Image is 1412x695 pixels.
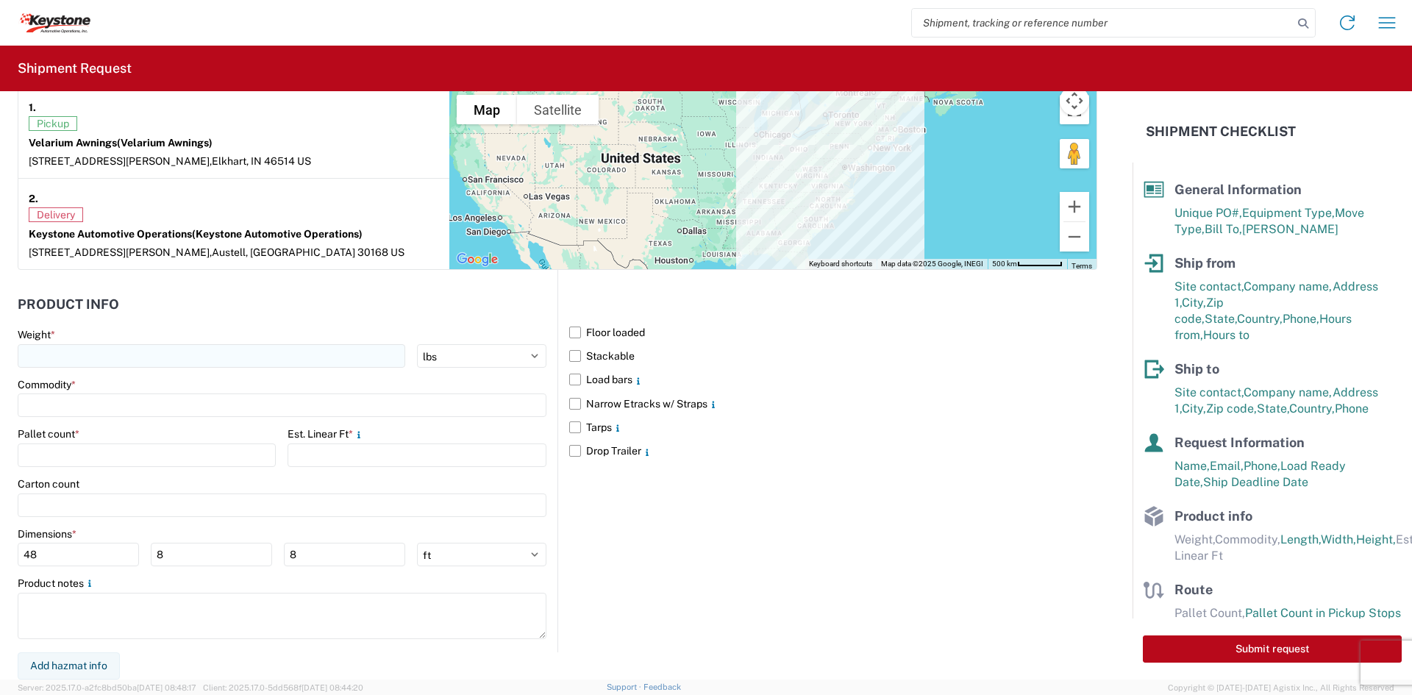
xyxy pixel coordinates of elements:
label: Tarps [569,416,1097,439]
span: Request Information [1174,435,1305,450]
button: Add hazmat info [18,652,120,680]
span: General Information [1174,182,1302,197]
label: Est. Linear Ft [288,427,365,441]
span: Austell, [GEOGRAPHIC_DATA] 30168 US [212,246,404,258]
span: Zip code, [1206,402,1257,416]
span: City, [1182,296,1206,310]
span: State, [1205,312,1237,326]
label: Pallet count [18,427,79,441]
h2: Shipment Checklist [1146,123,1296,140]
span: Country, [1237,312,1283,326]
span: Phone [1335,402,1369,416]
button: Submit request [1143,635,1402,663]
span: Site contact, [1174,385,1244,399]
span: Hours to [1203,328,1249,342]
strong: Velarium Awnings [29,137,213,149]
span: Ship to [1174,361,1219,377]
span: Pallet Count in Pickup Stops equals Pallet Count in delivery stops [1174,606,1401,636]
h2: Product Info [18,297,119,312]
span: [DATE] 08:44:20 [302,683,363,692]
span: State, [1257,402,1289,416]
input: H [284,543,405,566]
span: Pallet Count, [1174,606,1245,620]
button: Keyboard shortcuts [809,259,872,269]
span: Commodity, [1215,532,1280,546]
input: W [151,543,272,566]
span: Product info [1174,508,1252,524]
span: Unique PO#, [1174,206,1242,220]
span: Name, [1174,459,1210,473]
strong: 1. [29,98,36,116]
strong: 2. [29,189,38,207]
span: City, [1182,402,1206,416]
button: Show street map [457,95,517,124]
span: Bill To, [1205,222,1242,236]
span: Elkhart, IN 46514 US [212,155,311,167]
strong: Keystone Automotive Operations [29,228,363,240]
span: Equipment Type, [1242,206,1335,220]
span: Client: 2025.17.0-5dd568f [203,683,363,692]
span: Ship Deadline Date [1203,475,1308,489]
label: Dimensions [18,527,76,541]
a: Support [607,682,643,691]
button: Map Scale: 500 km per 58 pixels [988,259,1067,269]
button: Show satellite imagery [517,95,599,124]
span: Map data ©2025 Google, INEGI [881,260,983,268]
input: L [18,543,139,566]
img: Google [453,250,502,269]
label: Weight [18,328,55,341]
span: Length, [1280,532,1321,546]
span: Server: 2025.17.0-a2fc8bd50ba [18,683,196,692]
input: Shipment, tracking or reference number [912,9,1293,37]
label: Narrow Etracks w/ Straps [569,392,1097,416]
button: Zoom in [1060,192,1089,221]
span: Site contact, [1174,279,1244,293]
span: 500 km [992,260,1017,268]
span: (Velarium Awnings) [117,137,213,149]
a: Terms [1072,262,1092,270]
label: Load bars [569,368,1097,391]
label: Commodity [18,378,76,391]
span: Company name, [1244,385,1333,399]
span: Ship from [1174,255,1235,271]
span: Route [1174,582,1213,597]
span: Copyright © [DATE]-[DATE] Agistix Inc., All Rights Reserved [1168,681,1394,694]
span: Email, [1210,459,1244,473]
span: Width, [1321,532,1356,546]
span: [STREET_ADDRESS][PERSON_NAME], [29,246,212,258]
span: [STREET_ADDRESS][PERSON_NAME], [29,155,212,167]
span: Delivery [29,207,83,222]
a: Open this area in Google Maps (opens a new window) [453,250,502,269]
span: Height, [1356,532,1396,546]
span: Country, [1289,402,1335,416]
span: (Keystone Automotive Operations) [192,228,363,240]
h2: Shipment Request [18,60,132,77]
label: Stackable [569,344,1097,368]
span: Weight, [1174,532,1215,546]
label: Product notes [18,577,96,590]
button: Map camera controls [1060,86,1089,115]
span: Company name, [1244,279,1333,293]
span: [PERSON_NAME] [1242,222,1338,236]
label: Carton count [18,477,79,491]
a: Feedback [643,682,681,691]
span: [DATE] 08:48:17 [137,683,196,692]
span: Phone, [1283,312,1319,326]
span: Phone, [1244,459,1280,473]
label: Drop Trailer [569,439,1097,463]
label: Floor loaded [569,321,1097,344]
button: Drag Pegman onto the map to open Street View [1060,139,1089,168]
button: Zoom out [1060,222,1089,252]
span: Pickup [29,116,77,131]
